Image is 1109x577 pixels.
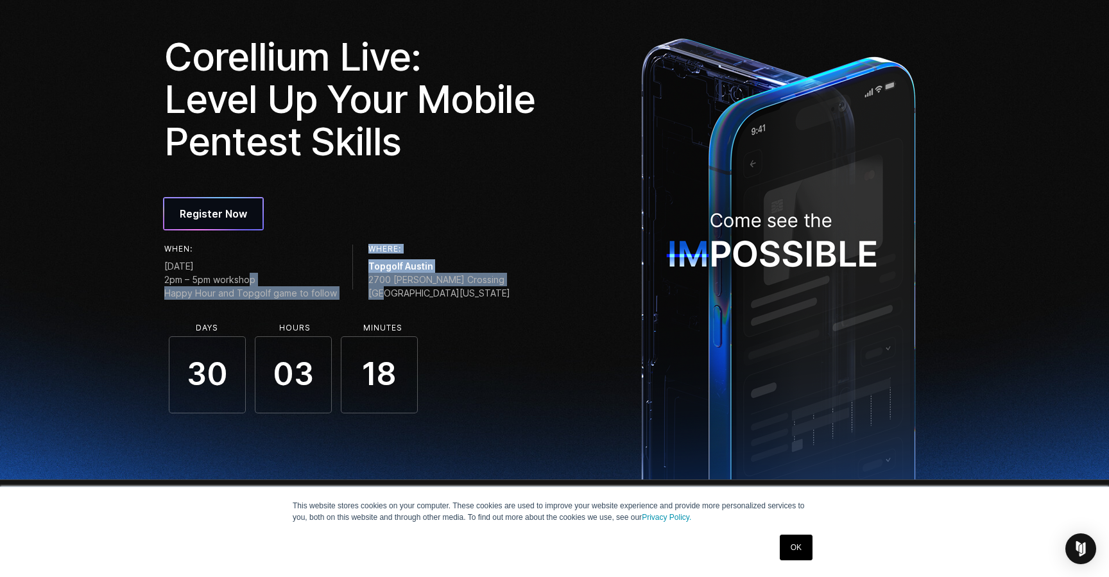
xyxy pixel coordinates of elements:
[255,336,332,413] span: 03
[635,31,922,479] img: ImpossibleDevice_1x
[180,206,247,221] span: Register Now
[164,273,337,300] span: 2pm – 5pm workshop Happy Hour and Topgolf game to follow
[164,198,262,229] a: Register Now
[164,245,337,254] h6: When:
[780,535,812,560] a: OK
[256,323,333,332] li: Hours
[344,323,421,332] li: Minutes
[168,323,245,332] li: Days
[642,513,691,522] a: Privacy Policy.
[368,259,510,273] span: Topgolf Austin
[1065,533,1096,564] div: Open Intercom Messenger
[169,336,246,413] span: 30
[164,35,546,162] h1: Corellium Live: Level Up Your Mobile Pentest Skills
[293,500,816,523] p: This website stores cookies on your computer. These cookies are used to improve your website expe...
[341,336,418,413] span: 18
[368,245,510,254] h6: Where:
[164,259,337,273] span: [DATE]
[368,273,510,300] span: 2700 [PERSON_NAME] Crossing [GEOGRAPHIC_DATA][US_STATE]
